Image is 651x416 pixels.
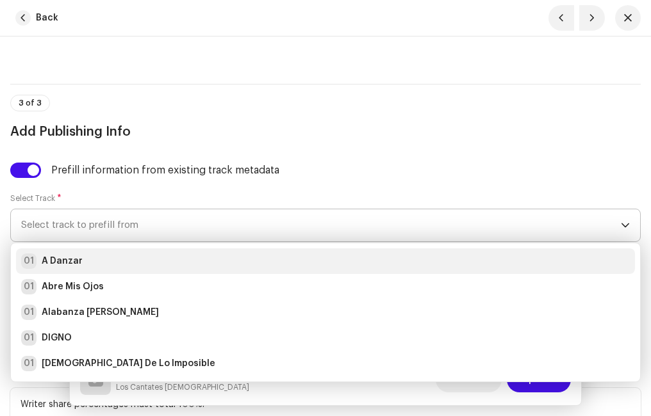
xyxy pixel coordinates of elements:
[42,332,72,344] strong: DIGNO
[16,274,635,300] li: Abre Mis Ojos
[21,305,37,320] div: 01
[51,165,279,175] div: Prefill information from existing track metadata
[16,325,635,351] li: DIGNO
[21,398,630,412] p: Writer share percentages must total 100%.
[21,209,621,241] span: Select track to prefill from
[36,5,58,31] span: Back
[42,255,83,268] strong: A Danzar
[42,280,104,293] strong: Abre Mis Ojos
[10,5,69,31] button: Back
[16,248,635,274] li: A Danzar
[16,376,635,402] li: Dios Imparable.wav
[16,300,635,325] li: Alabanza Aleluya Aleluya
[21,356,37,371] div: 01
[116,381,284,394] small: Dios de Pactos
[10,122,641,142] h3: Add Publishing Info
[621,209,630,241] div: dropdown trigger
[21,330,37,346] div: 01
[10,193,62,204] label: Select Track
[21,253,37,269] div: 01
[21,279,37,294] div: 01
[42,357,215,370] strong: [DEMOGRAPHIC_DATA] De Lo Imposible
[19,99,42,107] span: 3 of 3
[42,306,159,319] strong: Alabanza [PERSON_NAME]
[16,351,635,376] li: Dios De Lo Imposible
